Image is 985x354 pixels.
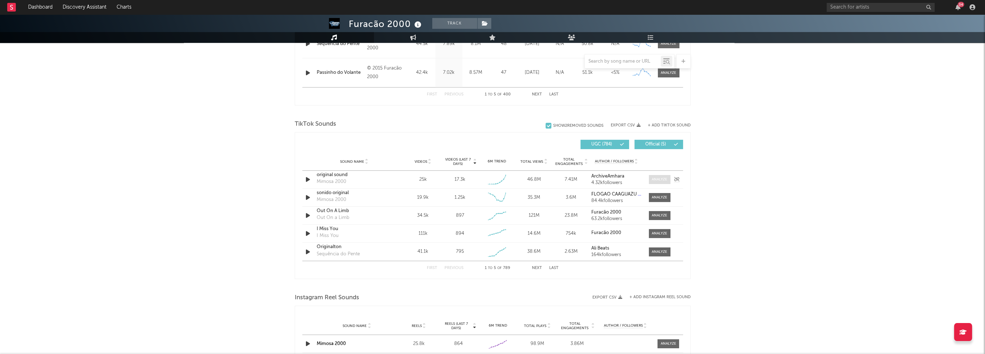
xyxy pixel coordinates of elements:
[295,293,359,302] span: Instagram Reel Sounds
[559,322,591,330] span: Total Engagements
[410,40,434,48] div: 44.5k
[317,214,349,221] div: Out On a Limb
[455,176,465,183] div: 17.3k
[480,159,514,164] div: 6M Trend
[575,40,600,48] div: 50.8k
[317,251,360,258] div: Sequência do Pente
[553,124,604,128] div: Show 2 Removed Sounds
[427,266,437,270] button: First
[591,246,609,251] strong: Ali Beats
[455,194,465,201] div: 1.25k
[520,160,543,164] span: Total Views
[591,198,641,203] div: 84.4k followers
[591,216,641,221] div: 63.2k followers
[591,174,641,179] a: ArchiveAmhara
[575,69,600,76] div: 51.1k
[432,18,477,29] button: Track
[478,264,518,273] div: 1 5 789
[517,194,551,201] div: 35.3M
[548,40,572,48] div: N/A
[520,69,544,76] div: [DATE]
[317,243,392,251] a: Originalton
[520,40,544,48] div: [DATE]
[591,192,643,197] strong: FLOGÃO CAAGUAZÚ 🥇
[367,64,406,81] div: © 2015 Furacão 2000
[585,142,618,147] span: UGC ( 784 )
[464,40,488,48] div: 8.1M
[591,230,621,235] strong: Furacão 2000
[559,340,595,348] div: 3.86M
[603,40,627,48] div: N/A
[591,210,641,215] a: Furacão 2000
[554,157,583,166] span: Total Engagements
[406,230,440,237] div: 111k
[317,189,392,197] a: sonido original
[427,93,437,97] button: First
[592,295,622,300] button: Export CSV
[456,212,464,219] div: 897
[317,207,392,215] a: Out On A Limb
[317,178,346,185] div: Mimosa 2000
[548,69,572,76] div: N/A
[532,93,542,97] button: Next
[595,159,634,164] span: Author / Followers
[591,174,624,179] strong: ArchiveAmhara
[585,59,661,64] input: Search by song name or URL
[532,266,542,270] button: Next
[591,210,621,215] strong: Furacão 2000
[406,248,440,255] div: 41.1k
[611,123,641,127] button: Export CSV
[317,69,364,76] a: Passinho do Volante
[480,323,516,328] div: 6M Trend
[295,120,336,129] span: TikTok Sounds
[641,124,691,127] button: + Add TikTok Sound
[517,176,551,183] div: 46.8M
[629,295,691,299] button: + Add Instagram Reel Sound
[343,324,367,328] span: Sound Name
[317,196,346,203] div: Mimosa 2000
[958,2,964,7] div: 34
[554,248,588,255] div: 2.63M
[648,124,691,127] button: + Add TikTok Sound
[317,40,364,48] a: Sequência do Pente
[440,340,476,348] div: 864
[639,142,672,147] span: Official ( 5 )
[827,3,935,12] input: Search for artists
[443,157,472,166] span: Videos (last 7 days)
[437,40,461,48] div: 7.89k
[591,230,641,236] a: Furacão 2000
[456,230,464,237] div: 894
[444,266,464,270] button: Previous
[340,160,364,164] span: Sound Name
[415,160,427,164] span: Videos
[478,90,518,99] div: 1 5 400
[622,295,691,299] div: + Add Instagram Reel Sound
[437,69,461,76] div: 7.02k
[401,340,437,348] div: 25.8k
[554,212,588,219] div: 23.8M
[488,266,492,270] span: to
[367,35,406,53] div: © 2015 Furacão 2000
[440,322,472,330] span: Reels (last 7 days)
[317,171,392,179] div: original sound
[580,140,629,149] button: UGC(784)
[554,176,588,183] div: 7.41M
[634,140,683,149] button: Official(5)
[444,93,464,97] button: Previous
[517,248,551,255] div: 38.6M
[554,230,588,237] div: 754k
[517,230,551,237] div: 14.6M
[317,341,346,346] a: Mimosa 2000
[591,192,641,197] a: FLOGÃO CAAGUAZÚ 🥇
[317,232,339,239] div: I Miss You
[317,225,392,233] a: I Miss You
[497,266,502,270] span: of
[488,93,492,96] span: to
[591,252,641,257] div: 164k followers
[549,93,559,97] button: Last
[549,266,559,270] button: Last
[604,323,643,328] span: Author / Followers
